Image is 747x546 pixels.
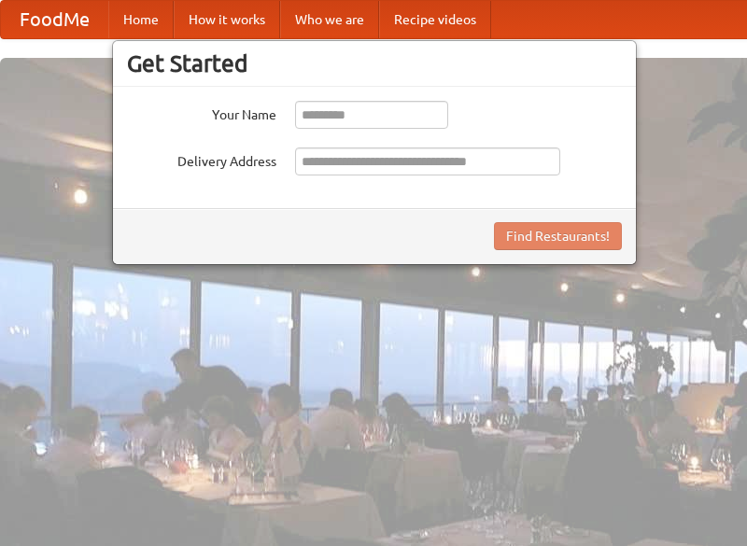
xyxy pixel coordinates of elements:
a: Recipe videos [379,1,491,38]
button: Find Restaurants! [494,222,622,250]
a: FoodMe [1,1,108,38]
a: Home [108,1,174,38]
a: How it works [174,1,280,38]
h3: Get Started [127,49,622,77]
a: Who we are [280,1,379,38]
label: Your Name [127,101,276,124]
label: Delivery Address [127,147,276,171]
